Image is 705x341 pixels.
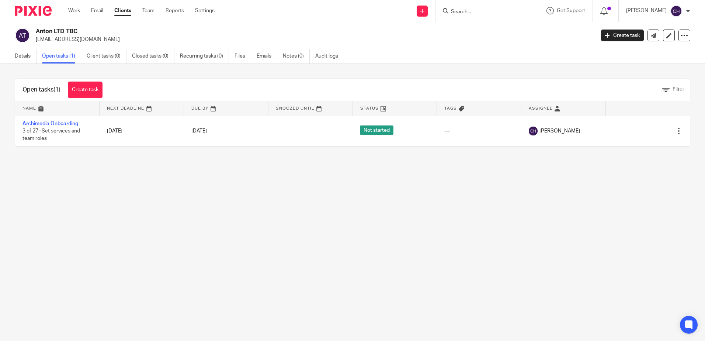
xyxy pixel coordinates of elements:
a: Archimedia Onboarding [22,121,78,126]
a: Recurring tasks (0) [180,49,229,63]
a: Files [235,49,251,63]
img: Pixie [15,6,52,16]
a: Create task [601,30,644,41]
span: 3 of 27 · Set services and team roles [22,128,80,141]
a: Audit logs [315,49,344,63]
img: svg%3E [15,28,30,43]
h2: Anton LTD TBC [36,28,479,35]
a: Client tasks (0) [87,49,126,63]
a: Reports [166,7,184,14]
div: --- [444,127,514,135]
a: Work [68,7,80,14]
td: [DATE] [100,116,184,146]
a: Settings [195,7,215,14]
a: Open tasks (1) [42,49,81,63]
input: Search [450,9,517,15]
a: Emails [257,49,277,63]
img: svg%3E [670,5,682,17]
a: Email [91,7,103,14]
span: Get Support [557,8,585,13]
span: Status [360,106,379,110]
span: [PERSON_NAME] [539,127,580,135]
span: Tags [444,106,457,110]
span: Not started [360,125,393,135]
span: Filter [673,87,684,92]
img: svg%3E [529,127,538,135]
a: Create task [68,82,103,98]
a: Clients [114,7,131,14]
a: Details [15,49,37,63]
p: [EMAIL_ADDRESS][DOMAIN_NAME] [36,36,590,43]
span: [DATE] [191,128,207,134]
a: Team [142,7,154,14]
p: [PERSON_NAME] [626,7,667,14]
span: (1) [53,87,60,93]
a: Closed tasks (0) [132,49,174,63]
span: Snoozed Until [276,106,315,110]
a: Notes (0) [283,49,310,63]
h1: Open tasks [22,86,60,94]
